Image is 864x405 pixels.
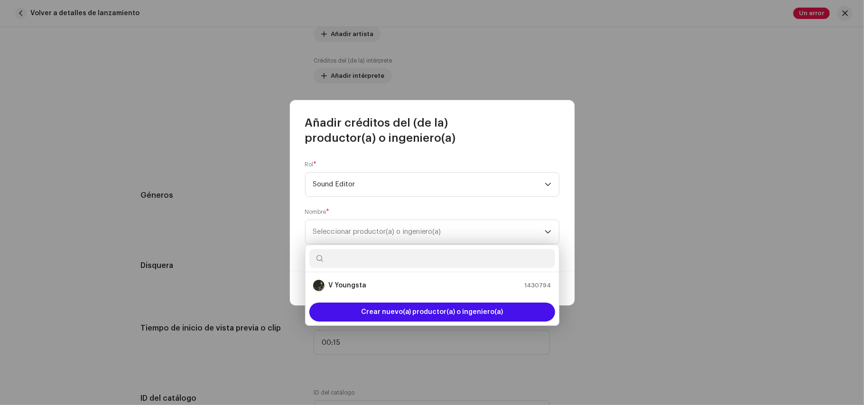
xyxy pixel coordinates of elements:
span: 1430794 [525,281,551,290]
ul: Option List [306,272,559,299]
div: dropdown trigger [545,220,551,244]
label: Rol [305,161,317,168]
span: Sound Editor [313,173,545,196]
img: 9ed37b05-e8f2-4aaf-a813-5a35a7e9c326 [313,280,325,291]
strong: V Youngsta [328,281,366,290]
span: Seleccionar productor(a) o ingeniero(a) [313,220,545,244]
span: Crear nuevo(a) productor(a) o ingeniero(a) [361,303,503,322]
span: Seleccionar productor(a) o ingeniero(a) [313,228,441,235]
span: Añadir créditos del (de la) productor(a) o ingeniero(a) [305,115,559,146]
div: dropdown trigger [545,173,551,196]
label: Nombre [305,208,330,216]
li: V Youngsta [309,276,555,295]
